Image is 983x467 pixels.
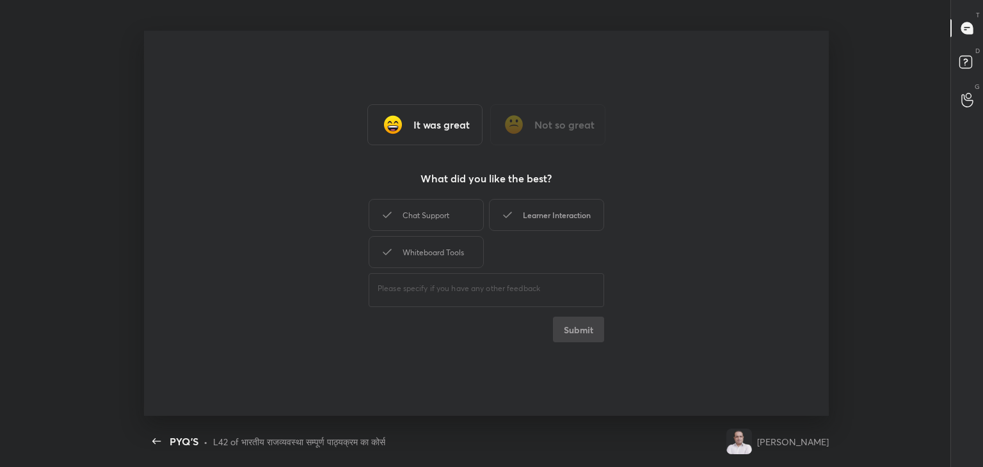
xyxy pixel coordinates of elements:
[369,236,484,268] div: Whiteboard Tools
[976,10,980,20] p: T
[757,435,829,448] div: [PERSON_NAME]
[213,435,385,448] div: L42 of भारतीय राजव्यवस्था सम्पूर्ण पाठ्यक्रम का कोर्स
[204,435,208,448] div: •
[380,112,406,138] img: grinning_face_with_smiling_eyes_cmp.gif
[413,117,470,132] h3: It was great
[489,199,604,231] div: Learner Interaction
[170,434,198,449] div: PYQ'S
[726,429,752,454] img: 10454e960db341398da5bb4c79ecce7c.png
[534,117,595,132] h3: Not so great
[420,171,552,186] h3: What did you like the best?
[975,82,980,91] p: G
[369,199,484,231] div: Chat Support
[975,46,980,56] p: D
[501,112,527,138] img: frowning_face_cmp.gif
